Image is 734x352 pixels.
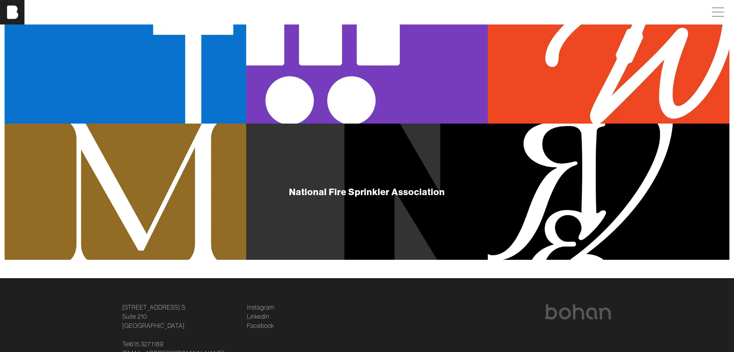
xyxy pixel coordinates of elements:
[289,187,445,196] div: National Fire Sprinkler Association
[544,304,612,319] img: bohan logo
[247,312,270,321] a: LinkedIn
[247,303,274,312] a: Instagram
[246,124,488,259] a: National Fire Sprinkler Association
[247,321,274,330] a: Facebook
[130,339,164,349] a: 615.327.1189
[122,303,187,330] a: [STREET_ADDRESS] S.Suite 210[GEOGRAPHIC_DATA]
